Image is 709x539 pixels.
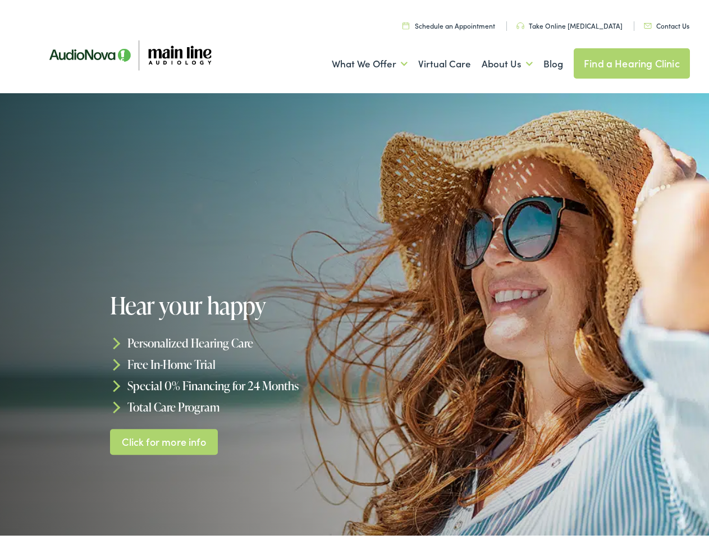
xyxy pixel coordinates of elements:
[543,40,563,81] a: Blog
[110,393,358,414] li: Total Care Program
[574,45,690,75] a: Find a Hearing Clinic
[402,19,409,26] img: utility icon
[516,19,524,26] img: utility icon
[110,329,358,350] li: Personalized Hearing Care
[516,17,623,27] a: Take Online [MEDICAL_DATA]
[110,426,218,452] a: Click for more info
[402,17,495,27] a: Schedule an Appointment
[110,372,358,393] li: Special 0% Financing for 24 Months
[418,40,471,81] a: Virtual Care
[332,40,408,81] a: What We Offer
[110,289,358,315] h1: Hear your happy
[644,17,689,27] a: Contact Us
[644,20,652,25] img: utility icon
[110,350,358,372] li: Free In-Home Trial
[482,40,533,81] a: About Us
